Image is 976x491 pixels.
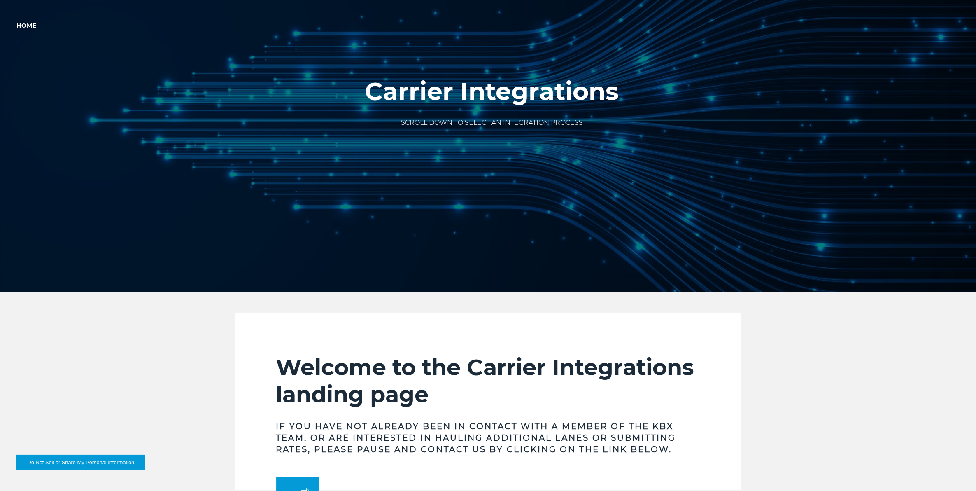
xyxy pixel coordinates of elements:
[276,354,700,408] h2: Welcome to the Carrier Integrations landing page
[365,118,619,128] p: SCROLL DOWN TO SELECT AN INTEGRATION PROCESS
[16,455,145,470] button: Do Not Sell or Share My Personal Information
[276,421,700,455] h3: If you have not already been in contact with a member of the KBX team, or are interested in hauli...
[16,22,37,29] a: Home
[365,77,619,105] h1: Carrier Integrations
